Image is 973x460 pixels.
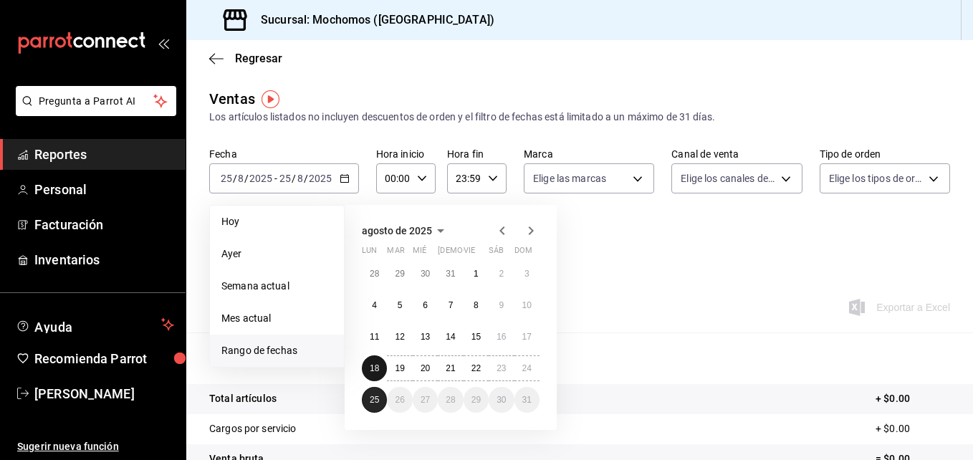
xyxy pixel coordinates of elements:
button: agosto de 2025 [362,222,449,239]
abbr: 14 de agosto de 2025 [446,332,455,342]
abbr: viernes [464,246,475,261]
abbr: 11 de agosto de 2025 [370,332,379,342]
label: Marca [524,149,654,159]
label: Fecha [209,149,359,159]
label: Canal de venta [671,149,802,159]
span: Inventarios [34,250,174,269]
abbr: 27 de agosto de 2025 [421,395,430,405]
span: Hoy [221,214,332,229]
abbr: 2 de agosto de 2025 [499,269,504,279]
p: Total artículos [209,391,277,406]
abbr: miércoles [413,246,426,261]
p: + $0.00 [876,391,950,406]
span: Mes actual [221,311,332,326]
label: Hora inicio [376,149,436,159]
h3: Sucursal: Mochomos ([GEOGRAPHIC_DATA]) [249,11,494,29]
abbr: 1 de agosto de 2025 [474,269,479,279]
input: ---- [308,173,332,184]
span: / [244,173,249,184]
abbr: 22 de agosto de 2025 [471,363,481,373]
abbr: 17 de agosto de 2025 [522,332,532,342]
button: 29 de julio de 2025 [387,261,412,287]
span: - [274,173,277,184]
input: -- [237,173,244,184]
abbr: 15 de agosto de 2025 [471,332,481,342]
button: 31 de agosto de 2025 [514,387,540,413]
button: 26 de agosto de 2025 [387,387,412,413]
button: 1 de agosto de 2025 [464,261,489,287]
button: Pregunta a Parrot AI [16,86,176,116]
button: 16 de agosto de 2025 [489,324,514,350]
span: Pregunta a Parrot AI [39,94,154,109]
span: Facturación [34,215,174,234]
label: Hora fin [447,149,507,159]
p: Cargos por servicio [209,421,297,436]
abbr: 10 de agosto de 2025 [522,300,532,310]
button: 17 de agosto de 2025 [514,324,540,350]
button: 3 de agosto de 2025 [514,261,540,287]
span: Ayer [221,246,332,262]
abbr: jueves [438,246,522,261]
button: 7 de agosto de 2025 [438,292,463,318]
abbr: lunes [362,246,377,261]
span: Elige los tipos de orden [829,171,924,186]
abbr: 30 de julio de 2025 [421,269,430,279]
span: Elige los canales de venta [681,171,775,186]
abbr: 31 de agosto de 2025 [522,395,532,405]
abbr: 23 de agosto de 2025 [497,363,506,373]
abbr: 9 de agosto de 2025 [499,300,504,310]
abbr: domingo [514,246,532,261]
abbr: 28 de agosto de 2025 [446,395,455,405]
button: 5 de agosto de 2025 [387,292,412,318]
abbr: 12 de agosto de 2025 [395,332,404,342]
button: 30 de agosto de 2025 [489,387,514,413]
button: 10 de agosto de 2025 [514,292,540,318]
span: agosto de 2025 [362,225,432,236]
abbr: 28 de julio de 2025 [370,269,379,279]
input: -- [297,173,304,184]
abbr: 18 de agosto de 2025 [370,363,379,373]
abbr: 26 de agosto de 2025 [395,395,404,405]
abbr: 20 de agosto de 2025 [421,363,430,373]
button: 29 de agosto de 2025 [464,387,489,413]
button: 30 de julio de 2025 [413,261,438,287]
button: 20 de agosto de 2025 [413,355,438,381]
button: 12 de agosto de 2025 [387,324,412,350]
button: 9 de agosto de 2025 [489,292,514,318]
span: Personal [34,180,174,199]
abbr: 21 de agosto de 2025 [446,363,455,373]
button: 6 de agosto de 2025 [413,292,438,318]
button: 11 de agosto de 2025 [362,324,387,350]
img: Tooltip marker [262,90,279,108]
span: / [304,173,308,184]
button: 21 de agosto de 2025 [438,355,463,381]
abbr: 29 de julio de 2025 [395,269,404,279]
abbr: 19 de agosto de 2025 [395,363,404,373]
abbr: 7 de agosto de 2025 [449,300,454,310]
button: 24 de agosto de 2025 [514,355,540,381]
span: Regresar [235,52,282,65]
button: 13 de agosto de 2025 [413,324,438,350]
abbr: sábado [489,246,504,261]
abbr: 3 de agosto de 2025 [524,269,529,279]
button: 23 de agosto de 2025 [489,355,514,381]
button: 15 de agosto de 2025 [464,324,489,350]
abbr: 4 de agosto de 2025 [372,300,377,310]
abbr: martes [387,246,404,261]
button: 25 de agosto de 2025 [362,387,387,413]
button: 31 de julio de 2025 [438,261,463,287]
button: 28 de agosto de 2025 [438,387,463,413]
input: -- [220,173,233,184]
span: Recomienda Parrot [34,349,174,368]
button: open_drawer_menu [158,37,169,49]
div: Los artículos listados no incluyen descuentos de orden y el filtro de fechas está limitado a un m... [209,110,950,125]
span: / [233,173,237,184]
button: 28 de julio de 2025 [362,261,387,287]
abbr: 5 de agosto de 2025 [398,300,403,310]
abbr: 8 de agosto de 2025 [474,300,479,310]
button: 14 de agosto de 2025 [438,324,463,350]
span: Reportes [34,145,174,164]
span: Semana actual [221,279,332,294]
input: -- [279,173,292,184]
